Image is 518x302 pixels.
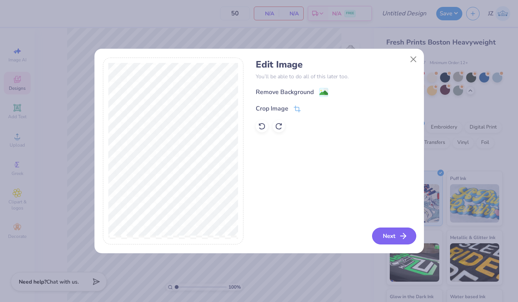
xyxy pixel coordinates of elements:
[256,87,314,97] div: Remove Background
[256,73,415,81] p: You’ll be able to do all of this later too.
[372,228,416,244] button: Next
[256,59,415,70] h4: Edit Image
[406,52,420,67] button: Close
[256,104,288,113] div: Crop Image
